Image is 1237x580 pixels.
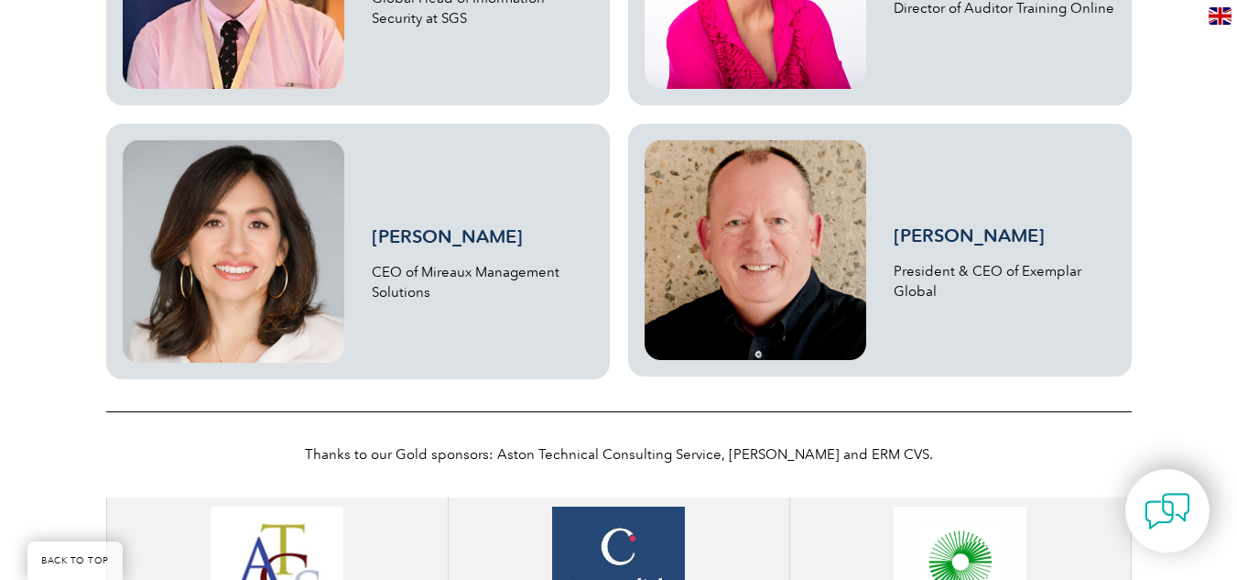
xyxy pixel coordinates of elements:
[27,542,123,580] a: BACK TO TOP
[894,224,1045,246] a: [PERSON_NAME]
[1209,7,1232,25] img: en
[372,225,523,247] a: [PERSON_NAME]
[123,140,344,363] img: Miriam
[372,262,593,302] p: CEO of Mireaux Management Solutions
[894,261,1115,301] p: President & CEO of Exemplar Global
[1145,488,1190,534] img: contact-chat.png
[106,444,1132,465] p: Thanks to our Gold sponsors: Aston Technical Consulting Service, [PERSON_NAME] and ERM CVS.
